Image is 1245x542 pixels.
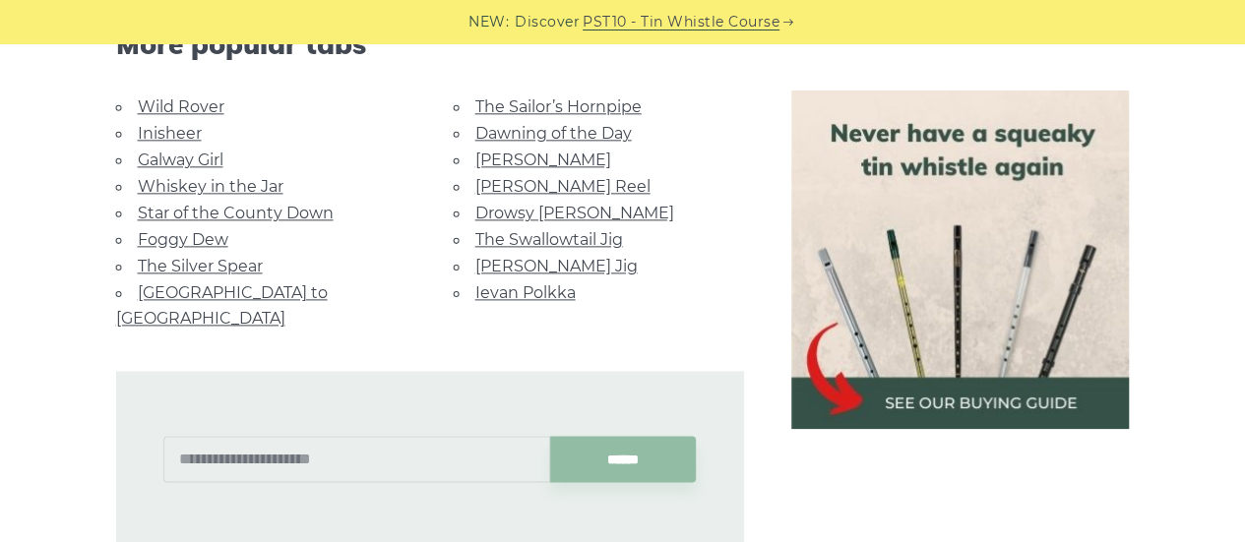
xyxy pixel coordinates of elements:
[138,204,334,222] a: Star of the County Down
[138,124,202,143] a: Inisheer
[475,230,623,249] a: The Swallowtail Jig
[468,11,509,33] span: NEW:
[475,151,611,169] a: [PERSON_NAME]
[583,11,779,33] a: PST10 - Tin Whistle Course
[475,257,638,275] a: [PERSON_NAME] Jig
[791,90,1130,429] img: tin whistle buying guide
[515,11,580,33] span: Discover
[475,177,651,196] a: [PERSON_NAME] Reel
[475,283,576,302] a: Ievan Polkka
[138,177,283,196] a: Whiskey in the Jar
[116,28,744,61] span: More popular tabs
[138,230,228,249] a: Foggy Dew
[116,283,328,328] a: [GEOGRAPHIC_DATA] to [GEOGRAPHIC_DATA]
[138,151,223,169] a: Galway Girl
[475,124,632,143] a: Dawning of the Day
[475,97,642,116] a: The Sailor’s Hornpipe
[138,97,224,116] a: Wild Rover
[475,204,674,222] a: Drowsy [PERSON_NAME]
[138,257,263,275] a: The Silver Spear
